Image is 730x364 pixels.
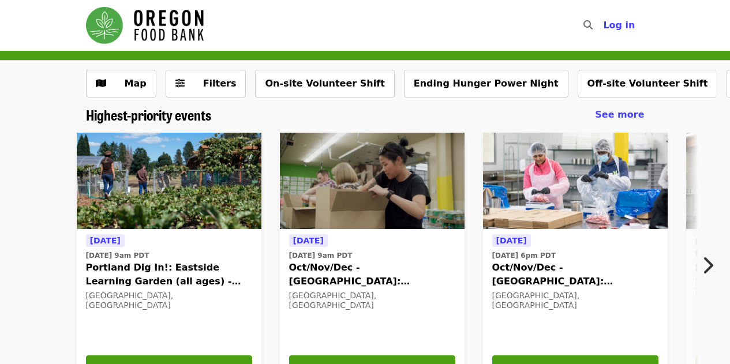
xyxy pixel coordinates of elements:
div: [GEOGRAPHIC_DATA], [GEOGRAPHIC_DATA] [289,291,455,310]
span: [DATE] [293,236,324,245]
span: [DATE] [496,236,527,245]
button: Off-site Volunteer Shift [578,70,718,97]
span: Oct/Nov/Dec - [GEOGRAPHIC_DATA]: Repack/Sort (age [DEMOGRAPHIC_DATA]+) [289,261,455,288]
img: Portland Dig In!: Eastside Learning Garden (all ages) - Aug/Sept/Oct organized by Oregon Food Bank [77,133,261,230]
img: Oregon Food Bank - Home [86,7,204,44]
div: [GEOGRAPHIC_DATA], [GEOGRAPHIC_DATA] [86,291,252,310]
time: [DATE] 6pm PDT [492,250,556,261]
img: Oct/Nov/Dec - Portland: Repack/Sort (age 8+) organized by Oregon Food Bank [280,133,465,230]
span: Log in [603,20,635,31]
div: [GEOGRAPHIC_DATA], [GEOGRAPHIC_DATA] [492,291,658,310]
span: [DATE] [90,236,121,245]
div: Highest-priority events [77,107,654,123]
span: Highest-priority events [86,104,211,125]
time: [DATE] 9am PDT [86,250,149,261]
i: sliders-h icon [175,78,185,89]
button: Ending Hunger Power Night [404,70,568,97]
span: See more [595,109,644,120]
i: map icon [96,78,106,89]
button: Filters (0 selected) [166,70,246,97]
span: Map [125,78,147,89]
input: Search [600,12,609,39]
i: search icon [583,20,593,31]
button: Show map view [86,70,156,97]
a: See more [595,108,644,122]
span: Filters [203,78,237,89]
span: Portland Dig In!: Eastside Learning Garden (all ages) - Aug/Sept/Oct [86,261,252,288]
img: Oct/Nov/Dec - Beaverton: Repack/Sort (age 10+) organized by Oregon Food Bank [483,133,668,230]
a: Highest-priority events [86,107,211,123]
i: chevron-right icon [702,254,713,276]
button: On-site Volunteer Shift [255,70,394,97]
button: Next item [692,249,730,282]
time: [DATE] 9am PDT [289,250,353,261]
button: Log in [594,14,644,37]
span: Oct/Nov/Dec - [GEOGRAPHIC_DATA]: Repack/Sort (age [DEMOGRAPHIC_DATA]+) [492,261,658,288]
